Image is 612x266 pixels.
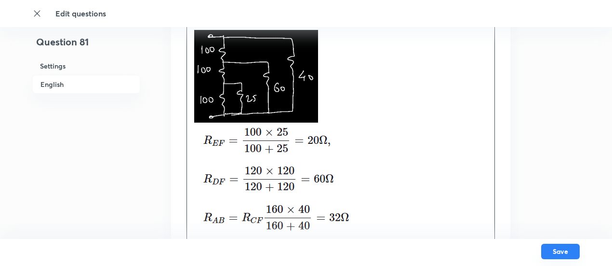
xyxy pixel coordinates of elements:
[32,57,140,75] h6: Settings
[541,244,580,259] button: Save
[194,30,318,123] img: 22-06-24-07:37:26-AM
[194,126,370,239] img: 01-10-25-07:21:18-AM
[32,35,140,57] h4: Question 81
[55,8,106,18] span: Edit questions
[32,75,140,94] h6: English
